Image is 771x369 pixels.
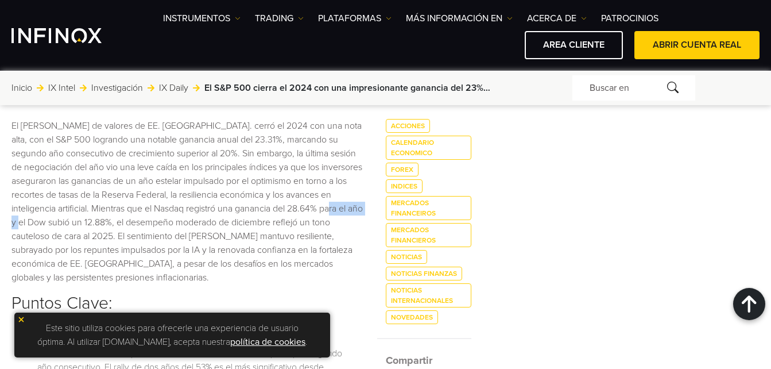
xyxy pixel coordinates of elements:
[386,119,430,133] a: acciones
[386,163,419,176] a: FOREX
[20,318,324,352] p: Este sitio utiliza cookies para ofrecerle una experiencia de usuario óptima. Al utilizar [DOMAIN_...
[11,119,363,285] p: El [PERSON_NAME] de valores de EE. [GEOGRAPHIC_DATA]. cerró el 2024 con una nota alta, con el S&P...
[230,336,305,348] a: política de cookies
[91,81,143,95] a: Investigación
[386,196,471,220] a: mercados financeiros
[11,28,129,43] a: INFINOX Logo
[386,353,471,368] h5: Compartir
[386,136,471,160] a: calendario economico
[527,11,587,25] a: ACERCA DE
[386,267,462,280] a: Noticias finanzas
[386,310,438,324] a: Novedades
[601,11,658,25] a: Patrocinios
[17,316,25,324] img: yellow close icon
[11,293,363,314] h2: Puntos Clave:
[11,81,32,95] a: Inicio
[204,81,491,95] span: El S&P 500 cierra el 2024 con una impresionante ganancia del 23% a pesar de la caída a final de año.
[386,179,423,193] a: indices
[386,223,471,247] a: mercados financieros
[255,11,304,25] a: TRADING
[80,84,87,91] img: arrow-right
[634,31,760,59] a: ABRIR CUENTA REAL
[406,11,513,25] a: Más información en
[525,31,623,59] a: AREA CLIENTE
[48,81,75,95] a: IX Intel
[572,75,695,101] div: Buscar en
[37,84,44,91] img: arrow-right
[163,11,241,25] a: Instrumentos
[386,250,427,264] a: noticias
[159,81,188,95] a: IX Daily
[148,84,154,91] img: arrow-right
[318,11,392,25] a: PLATAFORMAS
[193,84,200,91] img: arrow-right
[386,283,471,307] a: Noticias internacionales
